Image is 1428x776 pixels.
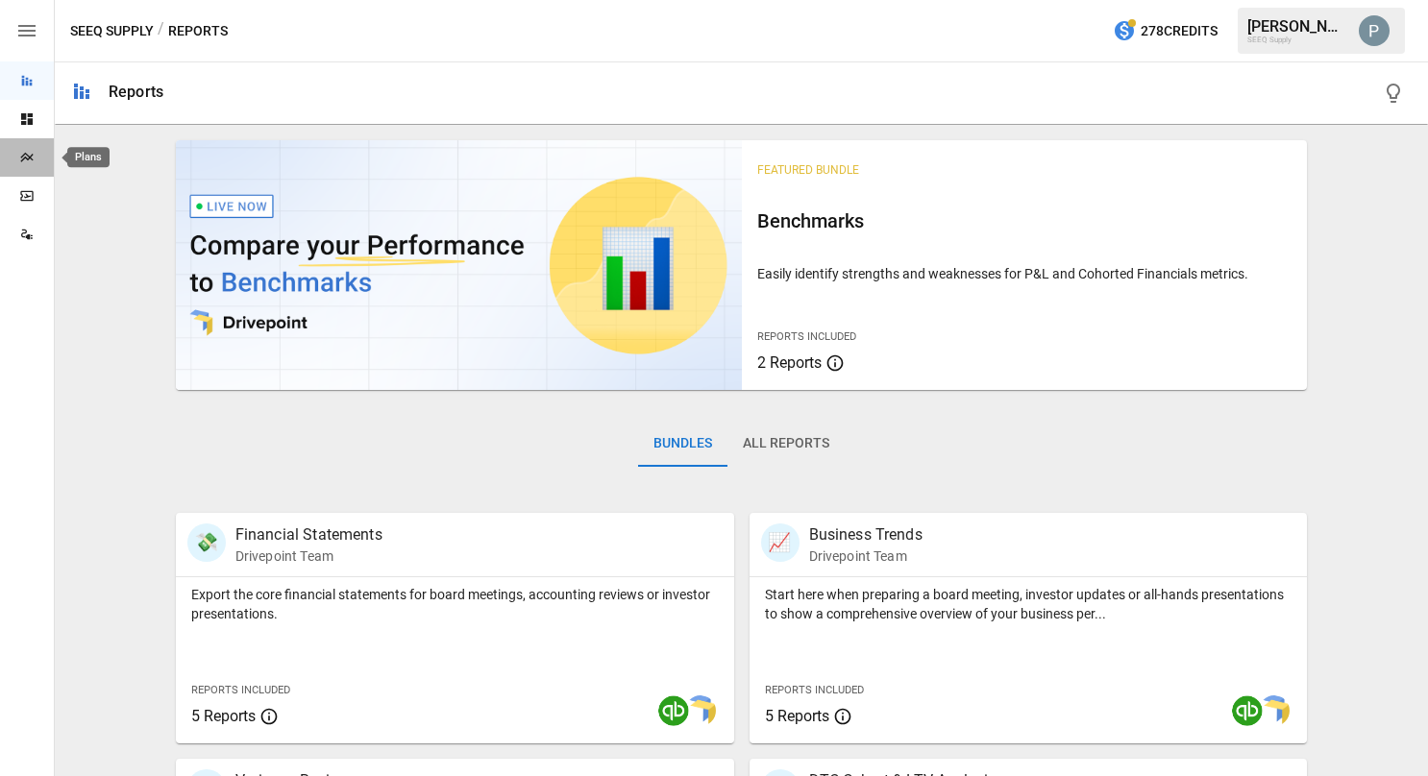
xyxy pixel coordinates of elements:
button: All Reports [727,421,845,467]
h6: Benchmarks [757,206,1293,236]
div: SEEQ Supply [1247,36,1347,44]
button: Bundles [638,421,727,467]
div: / [158,19,164,43]
img: quickbooks [1232,695,1263,726]
img: Paul schoenecker [1359,15,1390,46]
div: 📈 [761,523,800,562]
p: Start here when preparing a board meeting, investor updates or all-hands presentations to show a ... [765,585,1293,623]
div: Reports [109,83,163,101]
span: Reports Included [757,330,856,343]
p: Financial Statements [235,523,382,546]
button: Paul schoenecker [1347,4,1401,58]
p: Export the core financial statements for board meetings, accounting reviews or investor presentat... [191,585,719,623]
span: 278 Credits [1141,19,1218,43]
span: 5 Reports [191,707,256,725]
p: Easily identify strengths and weaknesses for P&L and Cohorted Financials metrics. [757,264,1293,283]
div: [PERSON_NAME] [1247,17,1347,36]
span: 2 Reports [757,353,822,372]
button: 278Credits [1105,13,1225,49]
span: Reports Included [765,684,864,696]
button: SEEQ Supply [70,19,154,43]
p: Drivepoint Team [809,546,923,566]
img: quickbooks [658,695,689,726]
span: Reports Included [191,684,290,696]
span: 5 Reports [765,707,829,725]
p: Drivepoint Team [235,546,382,566]
div: 💸 [187,523,226,562]
img: smart model [685,695,716,726]
img: smart model [1259,695,1290,726]
img: video thumbnail [176,140,742,390]
div: Plans [67,147,110,167]
span: Featured Bundle [757,163,859,177]
p: Business Trends [809,523,923,546]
